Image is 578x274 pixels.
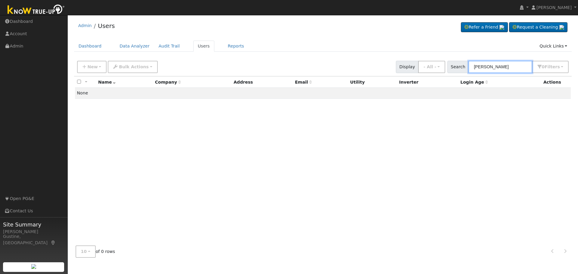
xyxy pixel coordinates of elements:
[3,220,64,229] span: Site Summary
[193,41,214,52] a: Users
[499,25,504,30] img: retrieve
[51,240,56,245] a: Map
[108,61,157,73] button: Bulk Actions
[418,61,445,73] button: - All -
[81,249,87,254] span: 10
[536,5,572,10] span: [PERSON_NAME]
[545,64,560,69] span: Filter
[74,41,106,52] a: Dashboard
[76,245,96,258] button: 10
[461,22,508,32] a: Refer a Friend
[154,41,184,52] a: Audit Trail
[77,61,107,73] button: New
[447,61,469,73] span: Search
[76,245,115,258] span: of 0 rows
[119,64,149,69] span: Bulk Actions
[5,3,68,17] img: Know True-Up
[98,22,115,29] a: Users
[559,25,564,30] img: retrieve
[535,41,572,52] a: Quick Links
[557,64,560,69] span: s
[31,264,36,269] img: retrieve
[509,22,567,32] a: Request a Cleaning
[3,233,64,246] div: Gustine, [GEOGRAPHIC_DATA]
[78,23,92,28] a: Admin
[115,41,154,52] a: Data Analyzer
[87,64,98,69] span: New
[396,61,418,73] span: Display
[223,41,249,52] a: Reports
[532,61,569,73] button: 0Filters
[468,61,532,73] input: Search
[3,229,64,235] div: [PERSON_NAME]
